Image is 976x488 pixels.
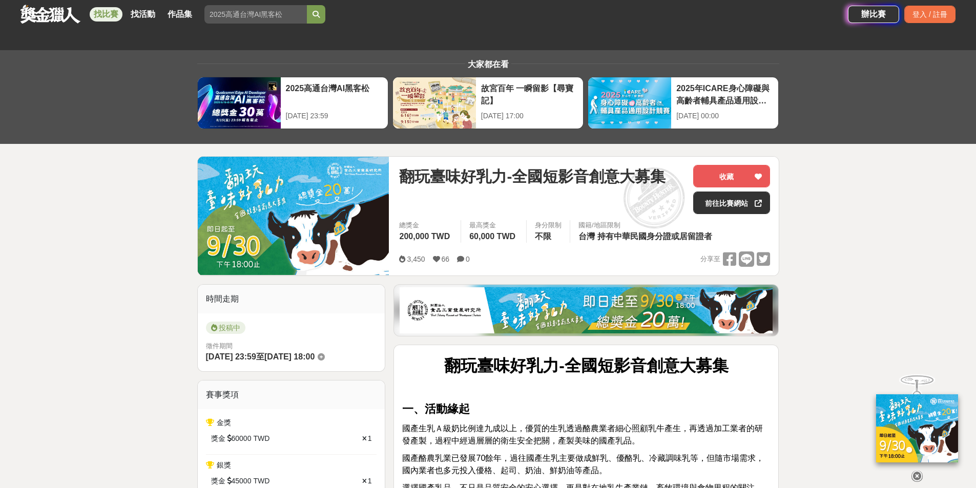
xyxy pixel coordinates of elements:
div: 2025年ICARE身心障礙與高齡者輔具產品通用設計競賽 [676,82,773,105]
a: 找活動 [127,7,159,22]
div: 時間走期 [198,285,385,313]
span: 至 [256,352,264,361]
div: 故宮百年 一瞬留影【尋寶記】 [481,82,578,105]
span: 200,000 TWD [399,232,450,241]
span: 翻玩臺味好乳力-全國短影音創意大募集 [399,165,666,188]
span: 60000 [232,433,252,444]
a: 故宮百年 一瞬留影【尋寶記】[DATE] 17:00 [392,77,584,129]
span: 徵件期間 [206,342,233,350]
img: b0ef2173-5a9d-47ad-b0e3-de335e335c0a.jpg [400,287,773,333]
span: 66 [442,255,450,263]
span: 最高獎金 [469,220,518,230]
span: 金獎 [217,418,231,427]
a: 前往比賽網站 [693,192,770,214]
span: 1 [368,477,372,485]
div: 登入 / 註冊 [904,6,956,23]
span: TWD [253,433,269,444]
div: 2025高通台灣AI黑客松 [286,82,383,105]
a: 2025高通台灣AI黑客松[DATE] 23:59 [197,77,388,129]
div: [DATE] 23:59 [286,111,383,121]
img: Cover Image [198,157,389,275]
span: 不限 [535,232,551,241]
span: 3,450 [407,255,425,263]
span: 分享至 [700,251,720,267]
span: 0 [466,255,470,263]
a: 作品集 [163,7,196,22]
input: 2025高通台灣AI黑客松 [204,5,307,24]
a: 找比賽 [90,7,122,22]
span: 大家都在看 [465,60,511,69]
a: 辦比賽 [848,6,899,23]
span: 獎金 [211,433,225,444]
span: [DATE] 18:00 [264,352,315,361]
div: [DATE] 17:00 [481,111,578,121]
div: 賽事獎項 [198,380,385,409]
span: 國產酪農乳業已發展70餘年，過往國產生乳主要做成鮮乳、優酪乳、冷藏調味乳等，但隨市場需求，國內業者也多元投入優格、起司、奶油、鮮奶油等產品。 [402,454,764,475]
span: 獎金 [211,476,225,486]
span: 總獎金 [399,220,452,230]
a: 2025年ICARE身心障礙與高齡者輔具產品通用設計競賽[DATE] 00:00 [588,77,779,129]
span: 持有中華民國身分證或居留證者 [597,232,712,241]
div: 國籍/地區限制 [578,220,715,230]
span: [DATE] 23:59 [206,352,256,361]
div: 身分限制 [535,220,562,230]
strong: 翻玩臺味好乳力-全國短影音創意大募集 [444,356,729,375]
span: 台灣 [578,232,595,241]
span: TWD [253,476,269,486]
span: 45000 [232,476,252,486]
button: 收藏 [693,165,770,187]
span: 60,000 TWD [469,232,515,241]
div: [DATE] 00:00 [676,111,773,121]
span: 銀獎 [217,461,231,469]
strong: 一、活動緣起 [402,402,470,415]
img: ff197300-f8ee-455f-a0ae-06a3645bc375.jpg [876,394,958,462]
span: 投稿中 [206,322,245,334]
span: 1 [368,434,372,442]
span: 國產生乳Ａ級奶比例達九成以上，優質的生乳透過酪農業者細心照顧乳牛產生，再透過加工業者的研發產製，過程中經過層層的衛生安全把關，產製美味的國產乳品。 [402,424,763,445]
